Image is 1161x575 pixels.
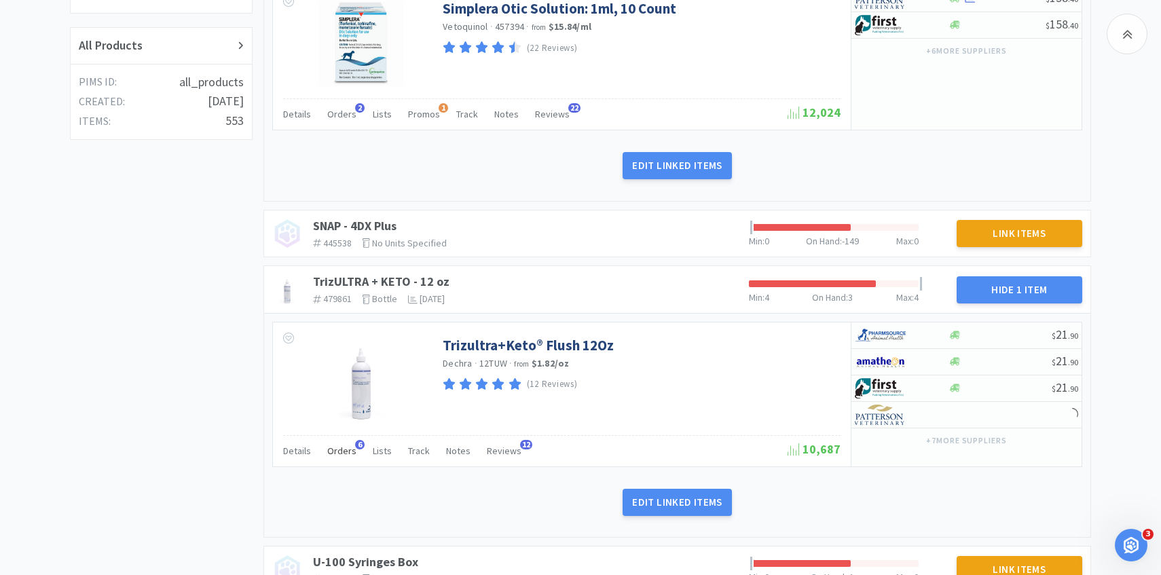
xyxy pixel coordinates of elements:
[327,445,356,457] span: Orders
[509,357,512,369] span: ·
[456,108,478,120] span: Track
[855,405,906,425] img: f5e969b455434c6296c6d81ef179fa71_3.png
[313,554,418,570] a: U-100 Syringes Box
[623,152,731,179] button: Edit Linked Items
[527,377,578,392] p: (12 Reviews)
[623,489,731,516] button: Edit Linked Items
[372,237,447,249] span: No units specified
[79,93,125,111] h5: created:
[1068,384,1078,394] span: . 90
[317,336,405,424] img: f438140498094994a9d25ba1d170f4b1_346281.jpg
[896,235,914,247] span: Max :
[272,219,302,248] img: no_image.png
[408,108,440,120] span: Promos
[373,445,392,457] span: Lists
[514,359,529,369] span: from
[443,20,488,33] a: Vetoquinol
[532,22,547,32] span: from
[408,445,430,457] span: Track
[535,108,570,120] span: Reviews
[749,291,764,303] span: Min :
[313,274,449,289] a: TrizULTRA + KETO - 12 oz
[420,293,445,305] span: [DATE]
[323,237,352,249] span: 445538
[272,275,302,305] img: 288224983ff14504b528ffe1507eda38.jpg
[487,445,521,457] span: Reviews
[1046,16,1078,32] span: 158
[1052,331,1056,341] span: $
[919,431,1014,450] button: +7more suppliers
[549,20,591,33] strong: $15.84 / ml
[439,103,448,113] span: 1
[749,235,764,247] span: Min :
[848,291,853,303] span: 3
[568,103,580,113] span: 22
[1046,20,1050,31] span: $
[855,352,906,372] img: 3331a67d23dc422aa21b1ec98afbf632_11.png
[208,92,244,111] h4: [DATE]
[526,20,529,33] span: ·
[327,108,356,120] span: Orders
[283,108,311,120] span: Details
[812,291,848,303] span: On Hand :
[957,276,1083,303] button: Hide 1 Item
[532,357,570,369] strong: $1.82 / oz
[806,235,842,247] span: On Hand :
[919,41,1014,60] button: +6more suppliers
[179,73,244,92] h4: all_products
[914,235,919,247] span: 0
[855,325,906,346] img: 7915dbd3f8974342a4dc3feb8efc1740_58.png
[914,291,919,303] span: 4
[225,111,244,131] h4: 553
[1143,529,1154,540] span: 3
[855,378,906,398] img: 67d67680309e4a0bb49a5ff0391dcc42_6.png
[764,235,769,247] span: 0
[475,357,477,369] span: ·
[788,105,841,120] span: 12,024
[283,445,311,457] span: Details
[313,218,397,234] a: SNAP - 4DX Plus
[527,41,578,56] p: (22 Reviews)
[495,20,525,33] span: 457394
[1052,384,1056,394] span: $
[520,440,532,449] span: 12
[1052,357,1056,367] span: $
[446,445,471,457] span: Notes
[355,103,365,113] span: 2
[1068,20,1078,31] span: . 40
[494,108,519,120] span: Notes
[479,357,507,369] span: 12TUW
[323,293,352,305] span: 479861
[79,113,111,130] h5: items:
[1052,353,1078,369] span: 21
[1068,357,1078,367] span: . 90
[1115,529,1147,561] iframe: Intercom live chat
[1052,327,1078,342] span: 21
[855,15,906,35] img: 67d67680309e4a0bb49a5ff0391dcc42_6.png
[355,440,365,449] span: 6
[1068,331,1078,341] span: . 90
[1016,283,1047,296] span: 1 Item
[443,357,473,369] a: Dechra
[79,73,117,91] h5: PIMS ID:
[764,291,769,303] span: 4
[490,20,493,33] span: ·
[896,291,914,303] span: Max :
[443,336,614,354] a: Trizultra+Keto® Flush 12Oz
[957,220,1083,247] button: Link Items
[788,441,841,457] span: 10,687
[842,235,859,247] span: -149
[373,108,392,120] span: Lists
[372,293,397,305] span: bottle
[1052,379,1078,395] span: 21
[79,36,143,56] h2: All Products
